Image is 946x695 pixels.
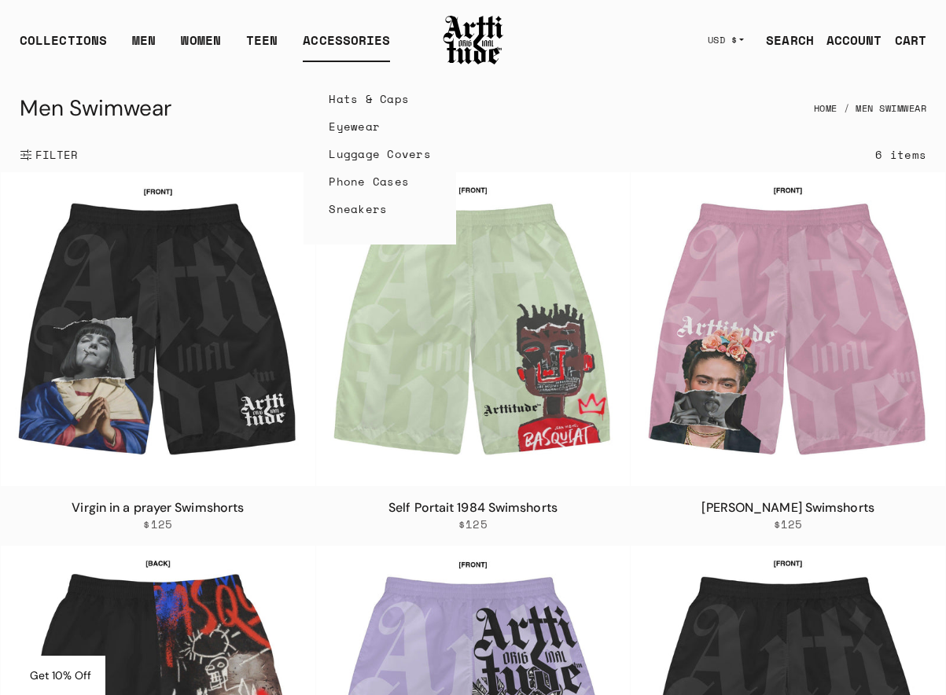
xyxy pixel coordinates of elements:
[329,85,431,112] a: Hats & Caps
[631,172,945,487] img: Frida Swimshorts
[388,499,558,516] a: Self Portait 1984 Swimshorts
[701,499,874,516] a: [PERSON_NAME] Swimshorts
[442,13,505,67] img: Arttitude
[20,138,79,172] button: Show filters
[329,140,431,167] a: Luggage Covers
[316,172,631,487] a: Self Portait 1984 SwimshortsSelf Portait 1984 Swimshorts
[895,31,926,50] div: CART
[72,499,244,516] a: Virgin in a prayer Swimshorts
[698,23,754,57] button: USD $
[20,90,171,127] h1: Men Swimwear
[246,31,278,62] a: TEEN
[753,24,814,56] a: SEARCH
[837,91,927,126] li: Men Swimwear
[814,24,882,56] a: ACCOUNT
[30,668,91,682] span: Get 10% Off
[132,31,156,62] a: MEN
[774,517,803,531] span: $125
[631,172,945,487] a: Frida SwimshortsFrida Swimshorts
[7,31,403,62] ul: Main navigation
[32,147,79,163] span: FILTER
[143,517,172,531] span: $125
[1,172,315,487] img: Virgin in a prayer Swimshorts
[303,31,390,62] div: ACCESSORIES
[20,31,107,62] div: COLLECTIONS
[1,172,315,487] a: Virgin in a prayer SwimshortsVirgin in a prayer Swimshorts
[708,34,738,46] span: USD $
[316,172,631,487] img: Self Portait 1984 Swimshorts
[329,195,431,222] a: Sneakers
[882,24,926,56] a: Open cart
[329,167,431,195] a: Phone Cases
[458,517,488,531] span: $125
[181,31,221,62] a: WOMEN
[16,656,105,695] div: Get 10% Off
[875,145,926,164] div: 6 items
[814,91,837,126] a: Home
[329,112,431,140] a: Eyewear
